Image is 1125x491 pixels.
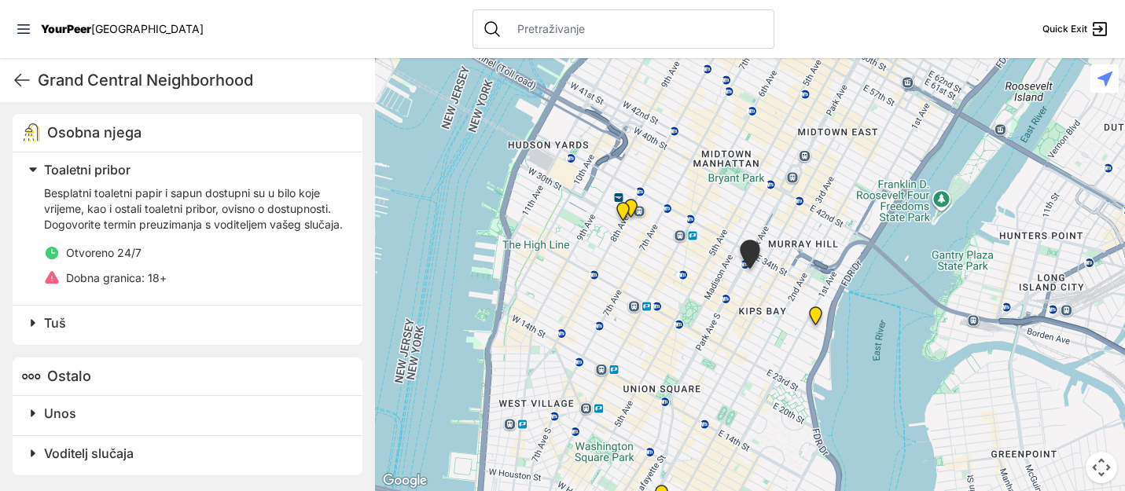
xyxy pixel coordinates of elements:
[379,471,431,491] a: Otvori ovo područje na Google kartama (otvara novi prozor)
[44,445,134,461] font: Voditelj slučaja
[66,271,145,284] font: Dobna granica:
[47,124,142,141] font: Osobna njega
[1042,20,1109,38] a: Quick Exit
[66,246,142,259] font: Otvoreno 24/7
[737,240,763,275] div: Mainchance Adult Drop-in Center
[1042,23,1087,35] span: Quick Exit
[148,271,167,284] font: 18+
[508,21,764,37] input: Pretraživanje
[44,405,76,421] font: Unos
[379,471,431,491] img: Google
[38,69,362,91] h1: Grand Central Neighborhood
[41,22,91,35] span: YourPeer
[91,22,204,35] span: [GEOGRAPHIC_DATA]
[44,186,343,231] font: Besplatni toaletni papir i sapun dostupni su u bilo koje vrijeme, kao i ostali toaletni pribor, o...
[806,306,825,332] div: 30th Street Intake Center for Men
[41,24,204,34] a: YourPeer[GEOGRAPHIC_DATA]
[44,162,131,178] font: Toaletni pribor
[613,202,633,227] div: ServiceLine
[44,315,66,331] font: Tuš
[621,199,641,224] div: Antonio Olivieri Drop-in Center
[47,368,91,384] font: Ostalo
[1086,452,1117,483] button: Kontrolne kamere za karte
